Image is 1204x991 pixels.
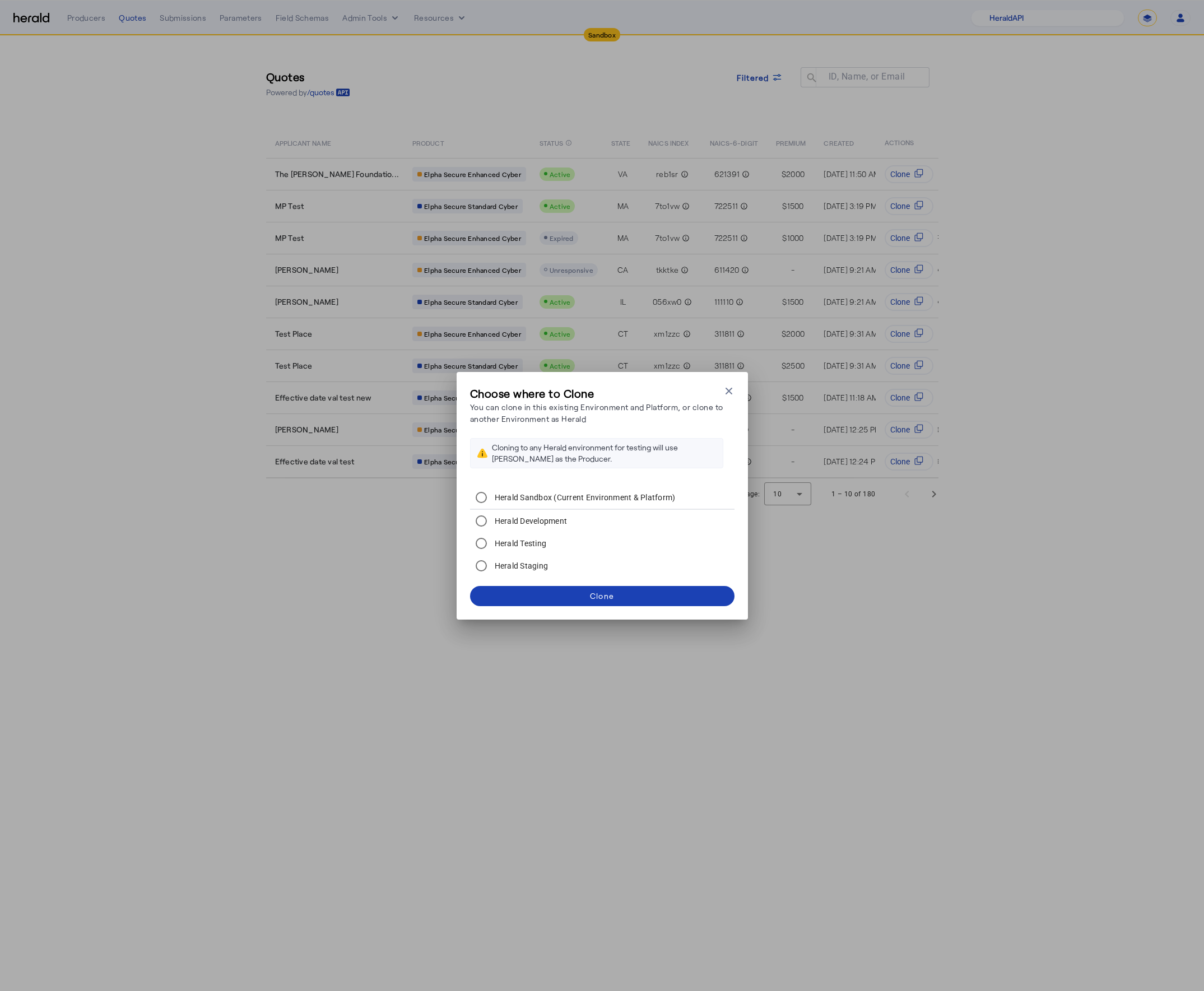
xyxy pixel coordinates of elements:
label: Herald Development [492,515,568,527]
label: Herald Testing [492,538,547,549]
button: Clone [470,586,735,606]
h3: Choose where to Clone [470,385,723,401]
label: Herald Staging [492,560,548,571]
p: You can clone in this existing Environment and Platform, or clone to another Environment as Herald [470,401,723,425]
div: Clone [590,590,614,602]
label: Herald Sandbox (Current Environment & Platform) [492,492,676,503]
div: Cloning to any Herald environment for testing will use [PERSON_NAME] as the Producer. [492,442,716,464]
